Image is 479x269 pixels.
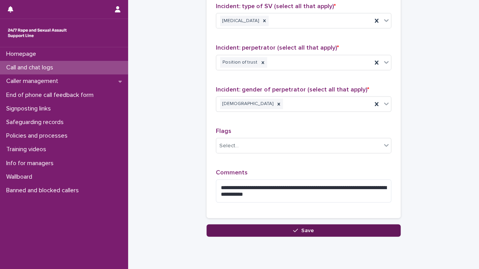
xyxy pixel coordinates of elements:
[301,228,314,233] span: Save
[219,142,239,150] div: Select...
[216,86,369,93] span: Incident: gender of perpetrator (select all that apply)
[3,64,59,71] p: Call and chat logs
[3,132,74,140] p: Policies and processes
[3,78,64,85] p: Caller management
[207,224,401,237] button: Save
[216,45,339,51] span: Incident: perpetrator (select all that apply)
[216,3,336,9] span: Incident: type of SV (select all that apply)
[216,169,248,176] span: Comments
[3,146,52,153] p: Training videos
[3,119,70,126] p: Safeguarding records
[220,99,274,109] div: [DEMOGRAPHIC_DATA]
[216,128,231,134] span: Flags
[3,105,57,112] p: Signposting links
[3,187,85,194] p: Banned and blocked callers
[6,25,68,41] img: rhQMoQhaT3yELyF149Cw
[3,50,42,58] p: Homepage
[3,173,38,181] p: Wallboard
[3,91,100,99] p: End of phone call feedback form
[3,160,60,167] p: Info for managers
[220,57,259,68] div: Position of trust
[220,16,260,26] div: [MEDICAL_DATA]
